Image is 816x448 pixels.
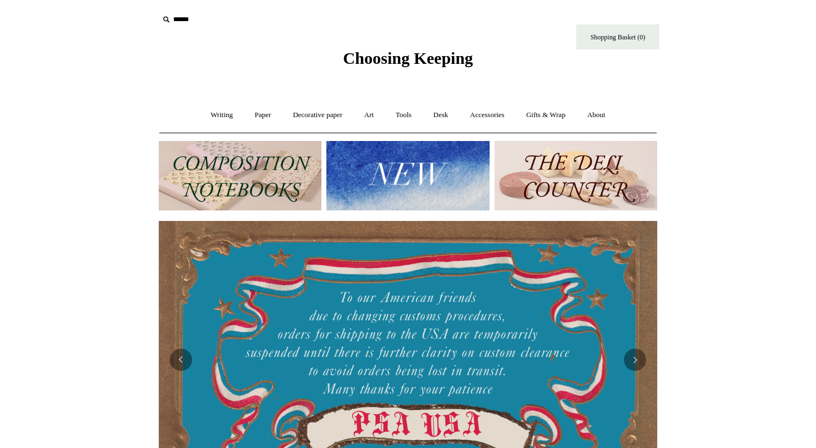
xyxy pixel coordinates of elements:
[460,100,515,130] a: Accessories
[201,100,243,130] a: Writing
[424,100,459,130] a: Desk
[283,100,352,130] a: Decorative paper
[576,24,659,49] a: Shopping Basket (0)
[170,349,192,371] button: Previous
[516,100,576,130] a: Gifts & Wrap
[624,349,646,371] button: Next
[343,49,473,67] span: Choosing Keeping
[386,100,422,130] a: Tools
[577,100,616,130] a: About
[343,58,473,66] a: Choosing Keeping
[495,141,657,210] img: The Deli Counter
[354,100,384,130] a: Art
[245,100,281,130] a: Paper
[159,141,321,210] img: 202302 Composition ledgers.jpg__PID:69722ee6-fa44-49dd-a067-31375e5d54ec
[326,141,489,210] img: New.jpg__PID:f73bdf93-380a-4a35-bcfe-7823039498e1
